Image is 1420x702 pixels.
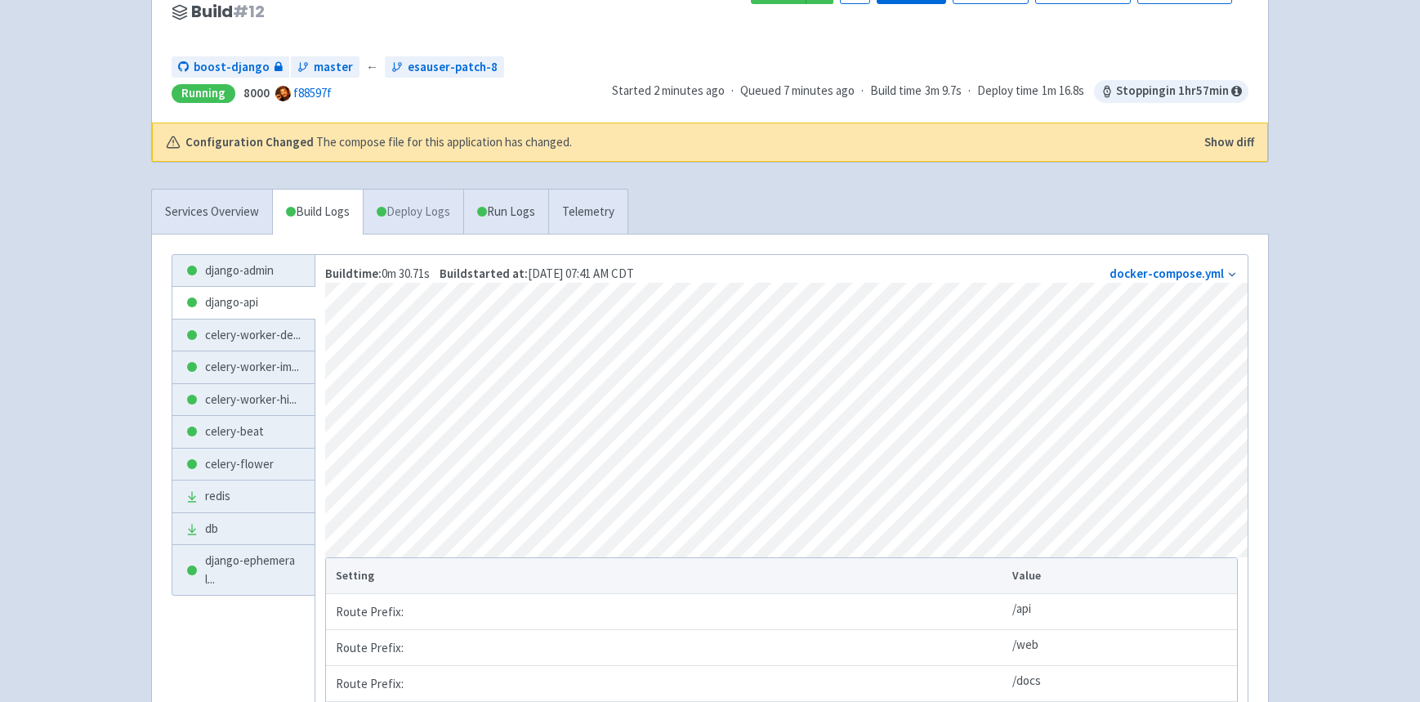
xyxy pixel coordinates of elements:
[172,255,315,287] a: django-admin
[172,449,315,481] a: celery-flower
[325,266,382,281] strong: Build time:
[194,58,270,77] span: boost-django
[172,287,315,319] a: django-api
[977,82,1038,101] span: Deploy time
[205,358,299,377] span: celery-worker-im ...
[152,190,272,235] a: Services Overview
[172,56,289,78] a: boost-django
[654,83,725,98] time: 2 minutes ago
[1007,666,1237,702] td: /docs
[326,594,1007,630] td: Route Prefix:
[172,416,315,448] a: celery-beat
[1204,133,1254,152] button: Show diff
[291,56,359,78] a: master
[191,2,265,21] span: Build
[326,558,1007,594] th: Setting
[1042,82,1084,101] span: 1m 16.8s
[172,84,235,103] div: Running
[172,513,315,545] a: db
[326,630,1007,666] td: Route Prefix:
[316,133,572,152] span: The compose file for this application has changed.
[740,83,855,98] span: Queued
[925,82,962,101] span: 3m 9.7s
[172,545,315,595] a: django-ephemeral...
[172,481,315,512] a: redis
[293,85,332,101] a: f88597f
[273,190,363,235] a: Build Logs
[1007,594,1237,630] td: /api
[366,58,378,77] span: ←
[243,85,270,101] strong: 8000
[172,351,315,383] a: celery-worker-im...
[205,326,301,345] span: celery-worker-de ...
[1094,80,1248,103] span: Stopping in 1 hr 57 min
[612,80,1248,103] div: · · ·
[326,666,1007,702] td: Route Prefix:
[1007,558,1237,594] th: Value
[205,552,301,588] span: django-ephemeral ...
[325,266,430,281] span: 0m 30.71s
[314,58,353,77] span: master
[172,384,315,416] a: celery-worker-hi...
[1110,266,1224,281] a: docker-compose.yml
[185,133,314,152] b: Configuration Changed
[870,82,922,101] span: Build time
[205,391,297,409] span: celery-worker-hi ...
[1007,630,1237,666] td: /web
[408,58,498,77] span: esauser-patch-8
[440,266,528,281] strong: Build started at:
[463,190,548,235] a: Run Logs
[612,83,725,98] span: Started
[440,266,634,281] span: [DATE] 07:41 AM CDT
[548,190,627,235] a: Telemetry
[172,320,315,351] a: celery-worker-de...
[784,83,855,98] time: 7 minutes ago
[363,190,463,235] a: Deploy Logs
[385,56,504,78] a: esauser-patch-8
